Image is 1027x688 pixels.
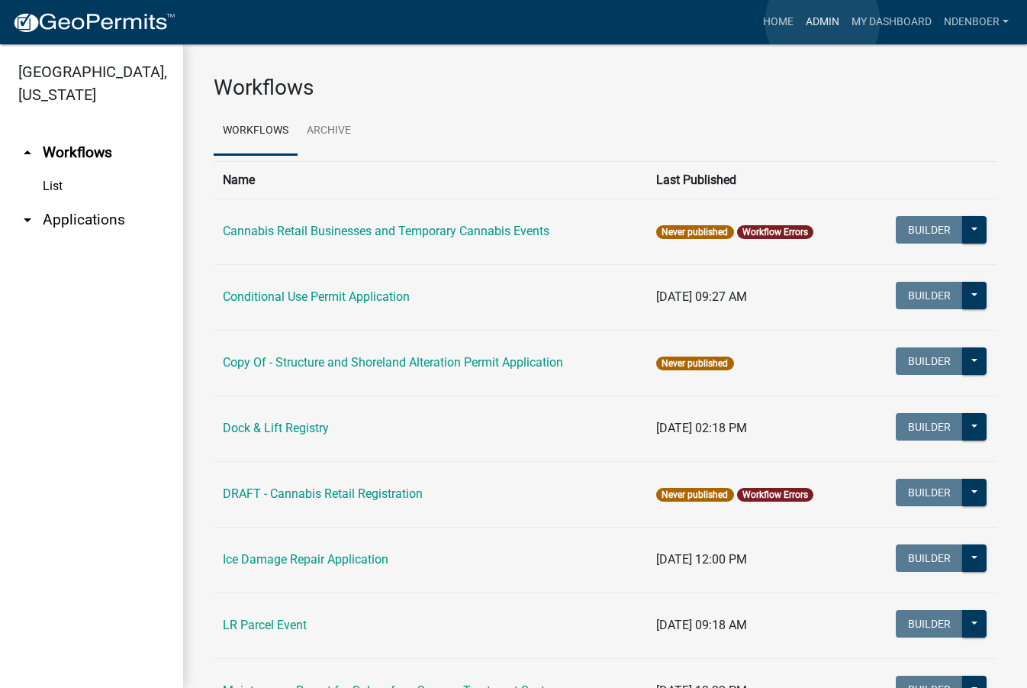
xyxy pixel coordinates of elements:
[896,413,963,441] button: Builder
[896,610,963,638] button: Builder
[896,479,963,506] button: Builder
[214,75,996,101] h3: Workflows
[223,618,307,632] a: LR Parcel Event
[656,289,747,304] span: [DATE] 09:27 AM
[656,421,747,435] span: [DATE] 02:18 PM
[18,144,37,162] i: arrow_drop_up
[896,347,963,375] button: Builder
[223,289,410,304] a: Conditional Use Permit Application
[656,225,733,239] span: Never published
[656,488,733,502] span: Never published
[757,8,800,37] a: Home
[742,489,808,500] a: Workflow Errors
[223,552,388,567] a: Ice Damage Repair Application
[214,107,298,156] a: Workflows
[223,421,329,435] a: Dock & Lift Registry
[223,224,549,238] a: Cannabis Retail Businesses and Temporary Cannabis Events
[298,107,360,156] a: Archive
[656,357,733,370] span: Never published
[214,161,647,199] th: Name
[938,8,1015,37] a: ndenboer
[800,8,845,37] a: Admin
[896,544,963,572] button: Builder
[223,486,423,501] a: DRAFT - Cannabis Retail Registration
[18,211,37,229] i: arrow_drop_down
[896,216,963,244] button: Builder
[223,355,563,370] a: Copy Of - Structure and Shoreland Alteration Permit Application
[656,552,747,567] span: [DATE] 12:00 PM
[656,618,747,632] span: [DATE] 09:18 AM
[845,8,938,37] a: My Dashboard
[647,161,868,199] th: Last Published
[742,227,808,237] a: Workflow Errors
[896,282,963,309] button: Builder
